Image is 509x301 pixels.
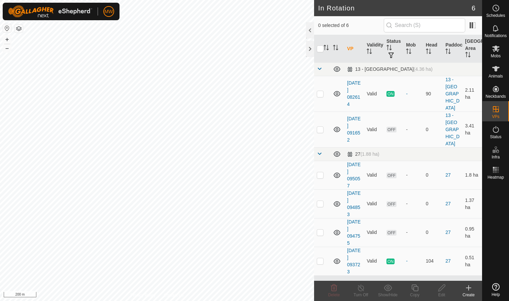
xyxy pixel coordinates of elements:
span: Help [491,293,500,297]
span: Infra [491,155,500,159]
td: Valid [364,161,383,189]
span: MW [105,8,113,15]
a: 27 [445,258,451,264]
a: [DATE] 093723 [347,248,361,274]
th: Mob [403,35,423,63]
span: 6 [472,3,475,13]
th: [GEOGRAPHIC_DATA] Area [463,35,482,63]
div: - [406,200,420,207]
td: 0 [423,112,443,147]
td: Valid [364,189,383,218]
td: 0 [423,218,443,247]
th: Validity [364,35,383,63]
a: [DATE] 082614 [347,80,361,107]
div: Turn Off [347,292,374,298]
a: [DATE] 094755 [347,219,361,246]
div: Create [455,292,482,298]
td: 3.41 ha [463,112,482,147]
span: OFF [386,173,397,178]
th: Status [384,35,403,63]
span: ON [386,91,395,97]
p-sorticon: Activate to sort [333,46,338,51]
a: 13 - [GEOGRAPHIC_DATA] [445,113,460,146]
div: Show/Hide [374,292,401,298]
span: ON [386,259,395,264]
div: 27 [347,151,379,157]
a: 13 - [GEOGRAPHIC_DATA] [445,77,460,111]
span: Delete [328,293,340,297]
div: - [406,229,420,236]
td: Valid [364,218,383,247]
td: 0 [423,189,443,218]
td: Valid [364,112,383,147]
th: Paddock [443,35,462,63]
div: - [406,258,420,265]
td: 1.37 ha [463,189,482,218]
a: Help [482,280,509,299]
span: 0 selected of 6 [318,22,384,29]
button: – [3,44,11,52]
span: Heatmap [487,175,504,179]
span: Mobs [491,54,501,58]
div: - [406,126,420,133]
p-sorticon: Activate to sort [465,53,471,58]
div: - [406,172,420,179]
td: 2.11 ha [463,76,482,112]
span: VPs [492,115,499,119]
a: [DATE] 091652 [347,116,361,143]
a: 27 [445,201,451,206]
a: Privacy Policy [130,292,156,298]
td: Valid [364,76,383,112]
div: 13 - [GEOGRAPHIC_DATA] [347,66,433,72]
a: Contact Us [164,292,183,298]
button: Reset Map [3,24,11,32]
p-sorticon: Activate to sort [426,50,431,55]
p-sorticon: Activate to sort [367,50,372,55]
span: Status [490,135,501,139]
span: Neckbands [485,94,506,98]
img: Gallagher Logo [8,5,92,18]
h2: In Rotation [318,4,472,12]
div: Copy [401,292,428,298]
a: 27 [445,230,451,235]
p-sorticon: Activate to sort [406,50,411,55]
span: Animals [488,74,503,78]
td: 0 [423,161,443,189]
button: + [3,35,11,43]
td: 90 [423,76,443,112]
p-sorticon: Activate to sort [386,46,392,51]
p-sorticon: Activate to sort [445,50,451,55]
div: - [406,90,420,97]
button: Map Layers [15,25,23,33]
td: 0.95 ha [463,218,482,247]
span: OFF [386,230,397,236]
p-sorticon: Activate to sort [324,46,329,51]
td: 1.8 ha [463,161,482,189]
span: OFF [386,127,397,132]
td: Valid [364,247,383,275]
td: 0.51 ha [463,247,482,275]
input: Search (S) [384,18,465,32]
span: (4.36 ha) [414,66,433,72]
span: OFF [386,201,397,207]
a: 27 [445,172,451,178]
a: [DATE] 095057 [347,162,361,188]
span: Notifications [485,34,507,38]
a: [DATE] 094853 [347,190,361,217]
th: Head [423,35,443,63]
span: (1.88 ha) [361,151,379,157]
td: 104 [423,247,443,275]
span: Schedules [486,13,505,18]
th: VP [344,35,364,63]
div: Edit [428,292,455,298]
